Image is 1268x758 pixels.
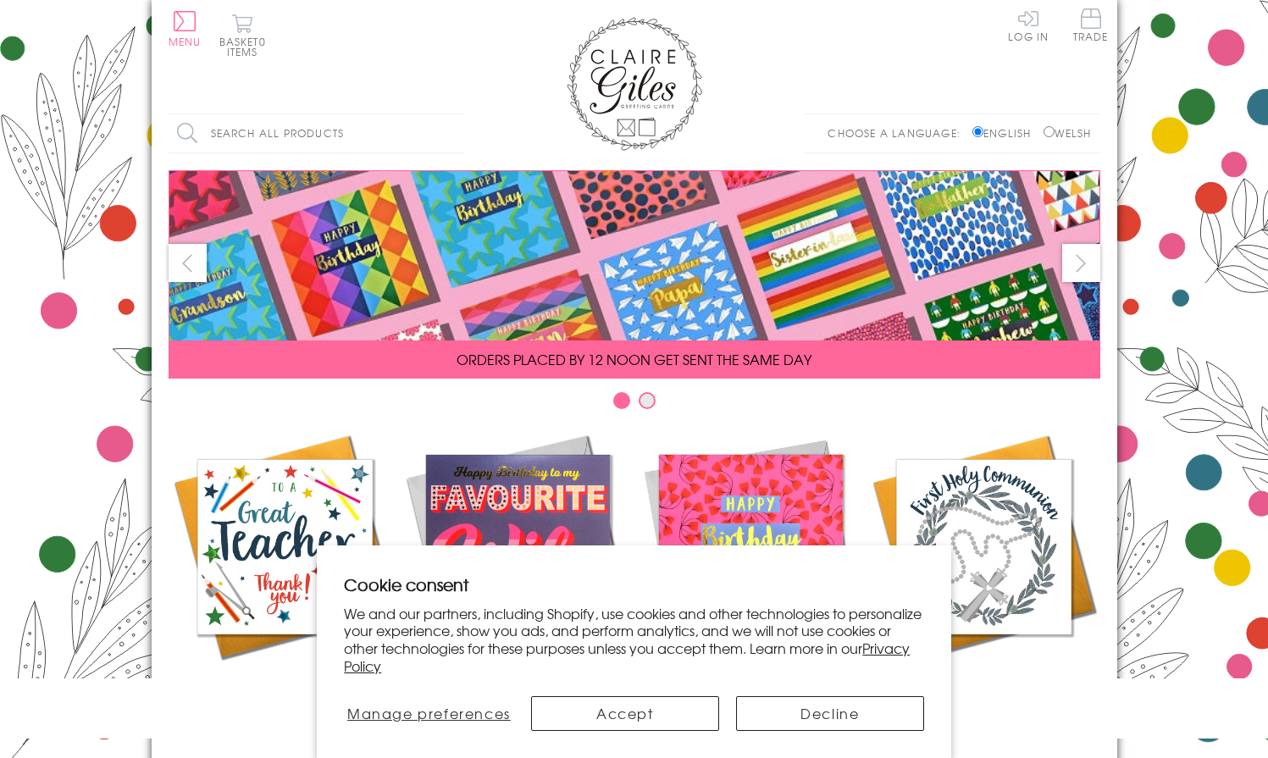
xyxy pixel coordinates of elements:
span: 0 items [227,34,266,59]
p: Choose a language: [828,125,969,141]
input: Welsh [1044,126,1055,137]
button: next [1062,244,1100,282]
input: Search all products [169,114,465,152]
button: Basket0 items [219,14,266,57]
button: Menu [169,11,202,47]
span: Menu [169,34,202,49]
h2: Cookie consent [344,573,924,596]
input: English [972,126,983,137]
button: prev [169,244,207,282]
span: Academic [241,676,329,696]
button: Manage preferences [344,696,513,731]
label: Welsh [1044,125,1092,141]
input: Search [448,114,465,152]
label: English [972,125,1039,141]
button: Carousel Page 1 (Current Slide) [613,392,630,409]
span: Communion and Confirmation [911,676,1055,717]
a: New Releases [401,430,634,696]
a: Communion and Confirmation [867,430,1100,717]
button: Carousel Page 2 [639,392,656,409]
a: Birthdays [634,430,867,696]
button: Decline [736,696,924,731]
span: Manage preferences [347,703,511,723]
a: Privacy Policy [344,638,910,676]
a: Log In [1008,8,1049,41]
img: Claire Giles Greetings Cards [567,17,702,151]
span: Trade [1073,8,1109,41]
span: ORDERS PLACED BY 12 NOON GET SENT THE SAME DAY [457,349,811,369]
a: Academic [169,430,401,696]
button: Accept [531,696,719,731]
div: Carousel Pagination [169,391,1100,418]
p: We and our partners, including Shopify, use cookies and other technologies to personalize your ex... [344,605,924,675]
a: Trade [1073,8,1109,45]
